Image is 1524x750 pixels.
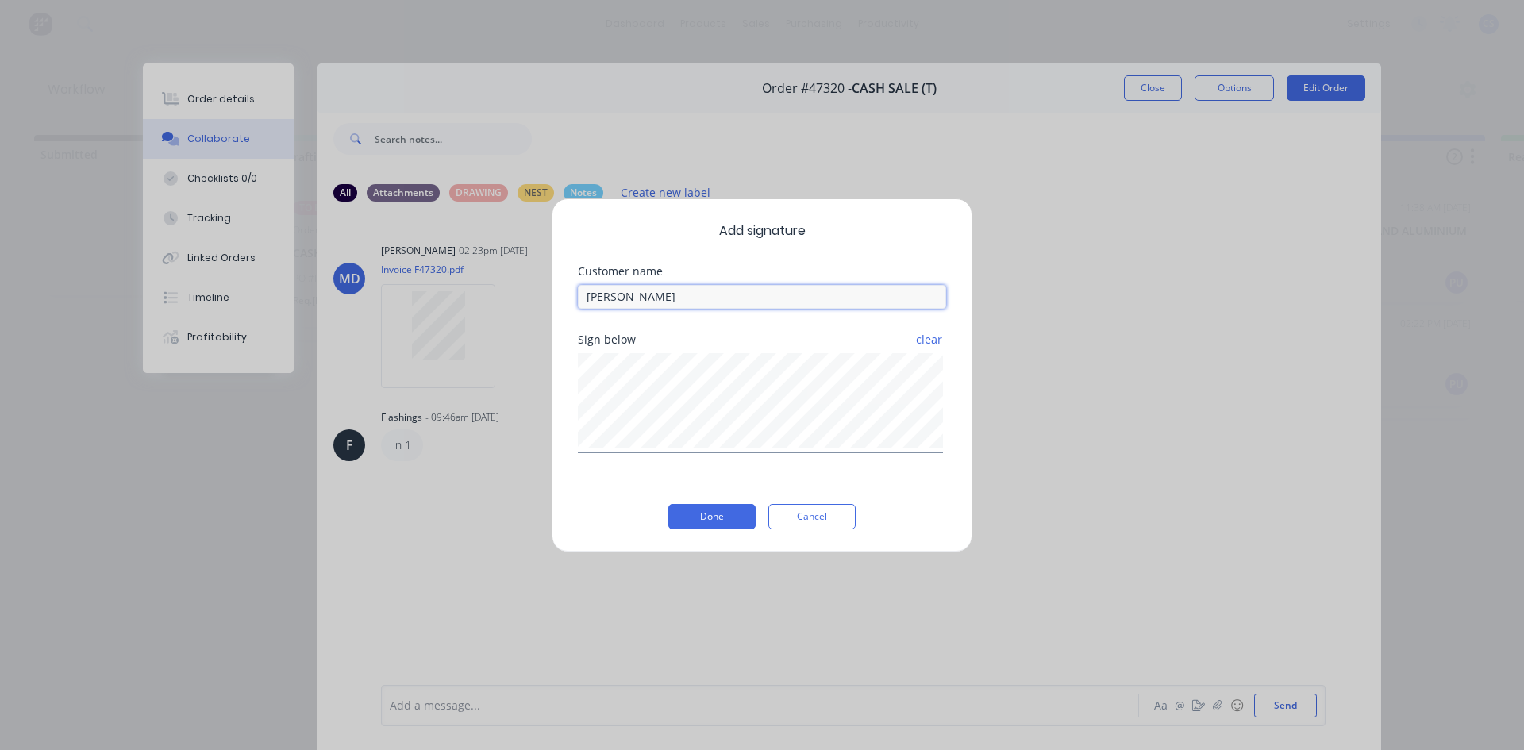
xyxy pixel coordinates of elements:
div: Customer name [578,266,946,277]
button: Cancel [768,504,856,529]
input: Enter customer name [578,285,946,309]
button: Done [668,504,756,529]
button: clear [915,325,943,354]
span: Add signature [578,221,946,240]
div: Sign below [578,334,946,345]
